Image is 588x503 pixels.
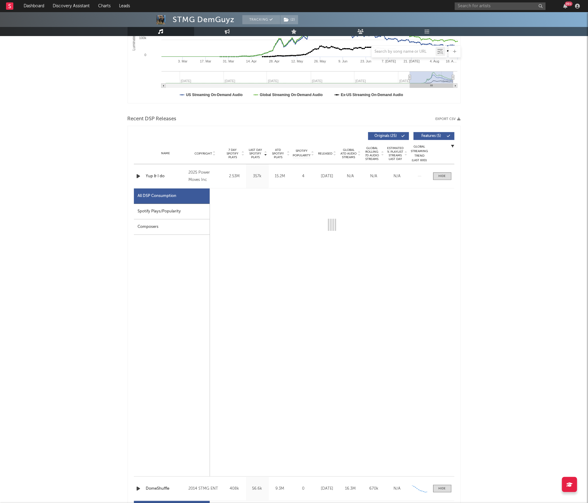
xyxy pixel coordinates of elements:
span: Originals ( 25 ) [372,134,400,138]
button: Originals(25) [368,132,409,140]
div: N/A [387,486,407,492]
button: Export CSV [436,117,461,121]
input: Search for artists [455,2,546,10]
text: 7. [DATE] [381,59,396,63]
span: 7 Day Spotify Plays [225,148,241,159]
div: [DATE] [317,173,337,179]
text: 26. May [314,59,326,63]
div: Global Streaming Trend (Last 60D) [410,145,429,163]
text: 18. A… [446,59,457,63]
text: 28. Apr [269,59,280,63]
span: Released [318,152,333,155]
div: 357k [247,173,267,179]
text: 14. Apr [246,59,257,63]
button: 99+ [563,4,567,8]
div: Spotify Plays/Popularity [134,204,210,219]
text: 12. May [291,59,303,63]
div: Name [146,151,186,156]
text: 23. Jun [360,59,371,63]
div: Composers [134,219,210,235]
div: 9.3M [270,486,290,492]
text: 9. Jun [338,59,347,63]
div: 16.3M [341,486,361,492]
span: Global ATD Audio Streams [341,148,357,159]
div: All DSP Consumption [134,188,210,204]
span: ATD Spotify Plays [270,148,286,159]
text: Global Streaming On-Demand Audio [260,93,323,97]
div: 2.53M [225,173,244,179]
div: 670k [364,486,384,492]
input: Search by song name or URL [372,49,436,54]
div: 2014 STMG ENT [188,485,221,492]
span: Global Rolling 7D Audio Streams [364,146,380,161]
text: 31. Mar [223,59,234,63]
text: 4. Aug [430,59,439,63]
div: N/A [341,173,361,179]
text: 3. Mar [178,59,188,63]
text: 17. Mar [200,59,211,63]
span: Features ( 5 ) [417,134,445,138]
div: 15.2M [270,173,290,179]
span: Copyright [194,152,212,155]
span: Spotify Popularity [293,149,311,158]
div: 408k [225,486,244,492]
span: Last Day Spotify Plays [247,148,264,159]
span: ( 2 ) [280,15,298,24]
div: 2025 Power Moves Inc [188,169,221,184]
div: 99 + [565,2,573,6]
button: (2) [281,15,298,24]
text: 21. [DATE] [404,59,420,63]
div: [DATE] [317,486,337,492]
div: N/A [364,173,384,179]
div: N/A [387,173,407,179]
span: Recent DSP Releases [128,115,177,123]
button: Features(5) [414,132,454,140]
div: 56.6k [247,486,267,492]
div: STMG DemGuyz [173,15,235,24]
div: 0 [293,486,314,492]
a: Yup & I do [146,173,186,179]
div: All DSP Consumption [138,192,177,200]
button: Tracking [242,15,280,24]
text: Ex-US Streaming On-Demand Audio [341,93,403,97]
a: DomeShuffle [146,486,186,492]
text: US Streaming On-Demand Audio [186,93,243,97]
div: 4 [293,173,314,179]
text: 100k [139,36,146,40]
span: Estimated % Playlist Streams Last Day [387,146,404,161]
